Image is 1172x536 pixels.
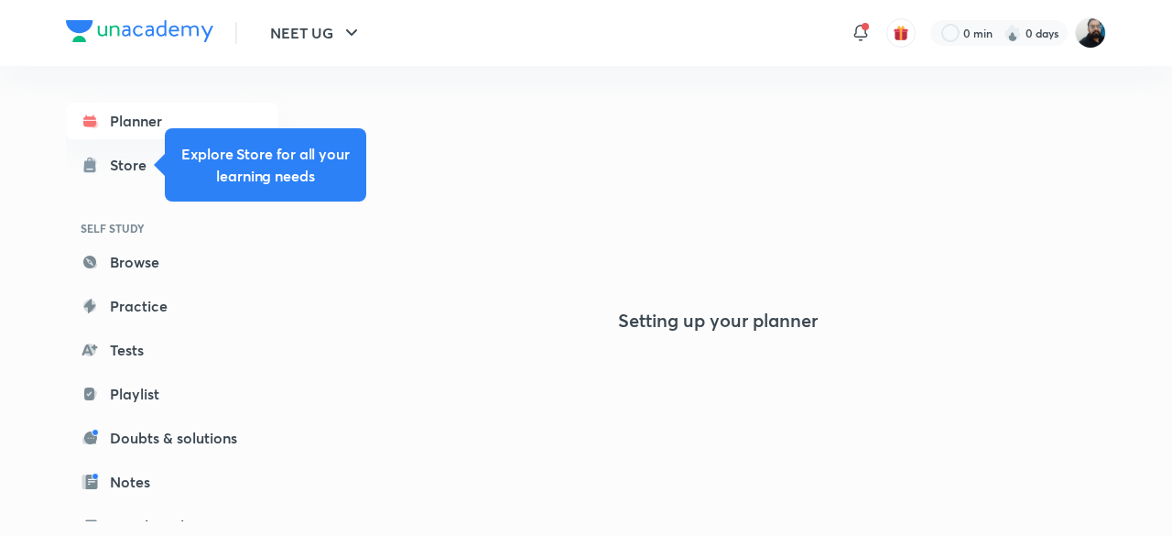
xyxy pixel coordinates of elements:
a: Playlist [66,376,278,412]
a: Doubts & solutions [66,420,278,456]
a: Tests [66,332,278,368]
a: Company Logo [66,20,213,47]
h6: SELF STUDY [66,213,278,244]
a: Practice [66,288,278,324]
button: NEET UG [259,15,374,51]
div: Store [110,154,157,176]
img: avatar [893,25,909,41]
img: streak [1004,24,1022,42]
img: Company Logo [66,20,213,42]
img: Sumit Kumar Agrawal [1075,17,1106,49]
button: avatar [886,18,916,48]
a: Notes [66,464,278,500]
h4: Setting up your planner [618,310,818,332]
h5: Explore Store for all your learning needs [179,143,352,187]
a: Browse [66,244,278,280]
a: Store [66,147,278,183]
a: Planner [66,103,278,139]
